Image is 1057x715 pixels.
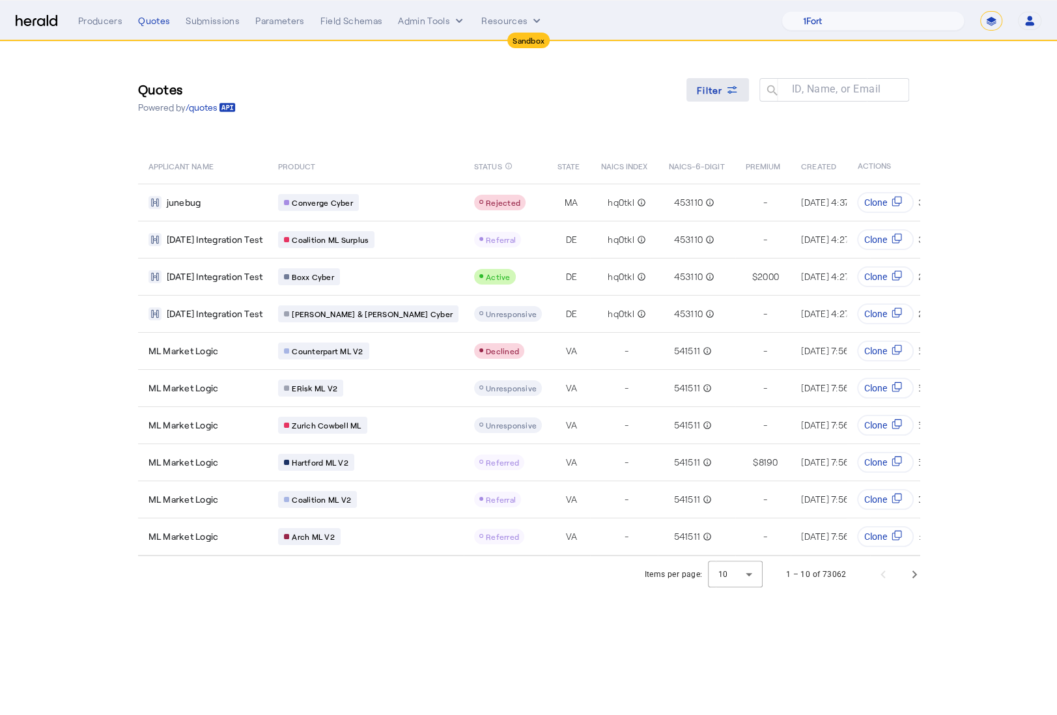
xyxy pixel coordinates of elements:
button: Clone [858,303,914,324]
span: ML Market Logic [148,493,219,506]
span: Rejected [486,198,520,207]
span: Clone [864,233,887,246]
span: 453110 [673,196,703,209]
span: - [763,196,767,209]
span: - [763,493,767,506]
button: Clone [858,229,914,250]
span: hq0tkl [608,307,634,320]
span: - [763,419,767,432]
span: Hartford ML V2 [292,457,348,468]
div: Field Schemas [320,14,383,27]
span: VA [565,419,577,432]
span: DE [565,233,577,246]
mat-icon: info_outline [700,493,712,506]
span: [DATE] Integration Test [167,307,263,320]
span: ML Market Logic [148,382,219,395]
span: Referred [486,532,519,541]
span: 541511 [673,456,700,469]
span: PREMIUM [746,159,781,172]
span: [DATE] 7:56 AM [801,382,865,393]
span: Unresponsive [486,309,537,318]
button: Clone [858,378,914,399]
span: Clone [864,493,887,506]
span: Active [486,272,511,281]
span: [DATE] Integration Test [167,270,263,283]
span: DE [565,270,577,283]
span: - [763,233,767,246]
span: - [763,344,767,357]
div: Sandbox [507,33,550,48]
span: 541511 [673,493,700,506]
span: [PERSON_NAME] & [PERSON_NAME] Cyber [292,309,453,319]
button: Clone [858,341,914,361]
span: Clone [864,196,887,209]
span: Clone [864,270,887,283]
span: - [625,456,628,469]
mat-icon: info_outline [634,196,646,209]
mat-icon: info_outline [700,419,712,432]
span: - [625,493,628,506]
span: 2000 [757,270,779,283]
span: Boxx Cyber [292,272,334,282]
span: [DATE] 7:56 AM [801,494,865,505]
span: [DATE] Integration Test [167,233,263,246]
span: - [763,307,767,320]
button: internal dropdown menu [398,14,466,27]
button: Resources dropdown menu [481,14,543,27]
img: Herald Logo [16,15,57,27]
div: Parameters [255,14,305,27]
span: hq0tkl [608,196,634,209]
span: - [625,530,628,543]
span: Filter [697,83,723,97]
span: Declined [486,346,519,356]
span: ML Market Logic [148,530,219,543]
span: NAICS-6-DIGIT [668,159,724,172]
mat-icon: info_outline [703,307,714,320]
span: ML Market Logic [148,456,219,469]
span: $ [753,456,758,469]
span: APPLICANT NAME [148,159,214,172]
span: Clone [864,307,887,320]
mat-icon: info_outline [700,382,712,395]
span: Zurich Cowbell ML [292,420,361,430]
mat-icon: info_outline [700,344,712,357]
span: CREATED [801,159,836,172]
span: VA [565,493,577,506]
span: VA [565,456,577,469]
span: [DATE] 4:27 PM [801,234,865,245]
div: Producers [78,14,122,27]
th: ACTIONS [847,147,920,184]
mat-icon: info_outline [703,196,714,209]
div: Submissions [186,14,240,27]
span: Coalition ML Surplus [292,234,369,245]
span: [DATE] 7:56 AM [801,456,865,468]
span: 453110 [673,233,703,246]
span: - [625,344,628,357]
button: Clone [858,489,914,510]
span: PRODUCT [278,159,315,172]
span: ML Market Logic [148,344,219,357]
span: Arch ML V2 [292,531,335,542]
span: 8190 [758,456,778,469]
mat-icon: info_outline [700,456,712,469]
button: Clone [858,192,914,213]
span: [DATE] 7:56 AM [801,531,865,542]
span: [DATE] 7:56 AM [801,419,865,430]
span: VA [565,382,577,395]
span: Referral [486,495,516,504]
mat-icon: info_outline [634,270,646,283]
mat-icon: info_outline [634,307,646,320]
span: Referral [486,235,516,244]
mat-icon: info_outline [505,159,513,173]
mat-label: ID, Name, or Email [791,83,881,95]
span: hq0tkl [608,233,634,246]
div: Quotes [138,14,170,27]
span: Clone [864,344,887,357]
span: [DATE] 4:27 PM [801,308,865,319]
div: Items per page: [645,568,703,581]
span: 453110 [673,270,703,283]
span: 541511 [673,530,700,543]
span: $ [752,270,757,283]
span: 541511 [673,382,700,395]
span: Unresponsive [486,384,537,393]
